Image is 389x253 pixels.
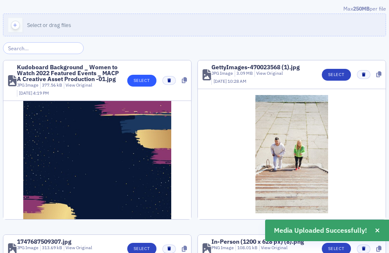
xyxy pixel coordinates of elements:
[211,64,300,70] div: GettyImages-470023568 (1).jpg
[211,239,304,245] div: In-Person (1200 x 628 px) (8).png
[211,70,233,77] div: JPG Image
[3,42,84,54] input: Search…
[3,5,386,14] div: Max per file
[235,70,253,77] div: 3.09 MB
[17,64,121,82] div: Kudoboard Background _ Women to Watch 2022 Featured Events _ MACPA Creative Asset Production -01.jpg
[227,78,247,84] span: 10:28 AM
[322,69,351,81] button: Select
[17,82,38,89] div: JPG Image
[40,82,63,89] div: 377.56 kB
[236,245,258,251] div: 108.01 kB
[127,75,156,87] button: Select
[261,245,288,250] a: View Original
[274,226,367,236] span: Media Uploaded Successfully!
[211,245,234,251] div: PNG Image
[27,22,71,28] span: Select or drag files
[66,245,92,250] a: View Original
[66,82,92,88] a: View Original
[3,14,386,36] button: Select or drag files
[33,90,49,96] span: 4:19 PM
[19,90,33,96] span: [DATE]
[353,5,370,12] span: 250MB
[17,239,71,245] div: 1747687509307.jpg
[256,70,283,76] a: View Original
[17,245,38,251] div: JPG Image
[214,78,227,84] span: [DATE]
[40,245,63,251] div: 313.69 kB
